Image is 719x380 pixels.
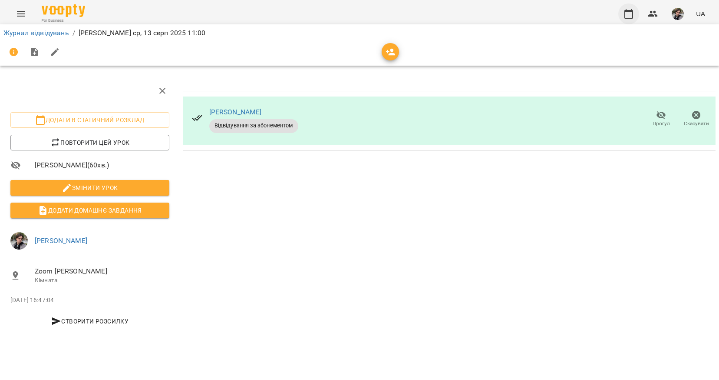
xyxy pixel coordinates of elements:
[684,120,709,127] span: Скасувати
[42,18,85,23] span: For Business
[79,28,205,38] p: [PERSON_NAME] ср, 13 серп 2025 11:00
[14,316,166,327] span: Створити розсилку
[35,237,87,245] a: [PERSON_NAME]
[35,266,169,277] span: Zoom [PERSON_NAME]
[643,107,679,131] button: Прогул
[10,313,169,329] button: Створити розсилку
[17,183,162,193] span: Змінити урок
[10,296,169,305] p: [DATE] 16:47:04
[35,276,169,285] p: Кімната
[17,115,162,125] span: Додати в статичний розклад
[35,160,169,170] span: [PERSON_NAME] ( 60 хв. )
[209,122,298,130] span: Відвідування за абонементом
[10,232,28,250] img: 3324ceff06b5eb3c0dd68960b867f42f.jpeg
[3,29,69,37] a: Журнал відвідувань
[42,4,85,17] img: Voopty Logo
[17,205,162,216] span: Додати домашнє завдання
[3,28,716,38] nav: breadcrumb
[10,203,169,218] button: Додати домашнє завдання
[672,8,684,20] img: 3324ceff06b5eb3c0dd68960b867f42f.jpeg
[10,135,169,150] button: Повторити цей урок
[73,28,75,38] li: /
[679,107,714,131] button: Скасувати
[693,6,709,22] button: UA
[209,108,262,116] a: [PERSON_NAME]
[653,120,670,127] span: Прогул
[696,9,705,18] span: UA
[10,112,169,128] button: Додати в статичний розклад
[10,180,169,196] button: Змінити урок
[10,3,31,24] button: Menu
[17,137,162,148] span: Повторити цей урок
